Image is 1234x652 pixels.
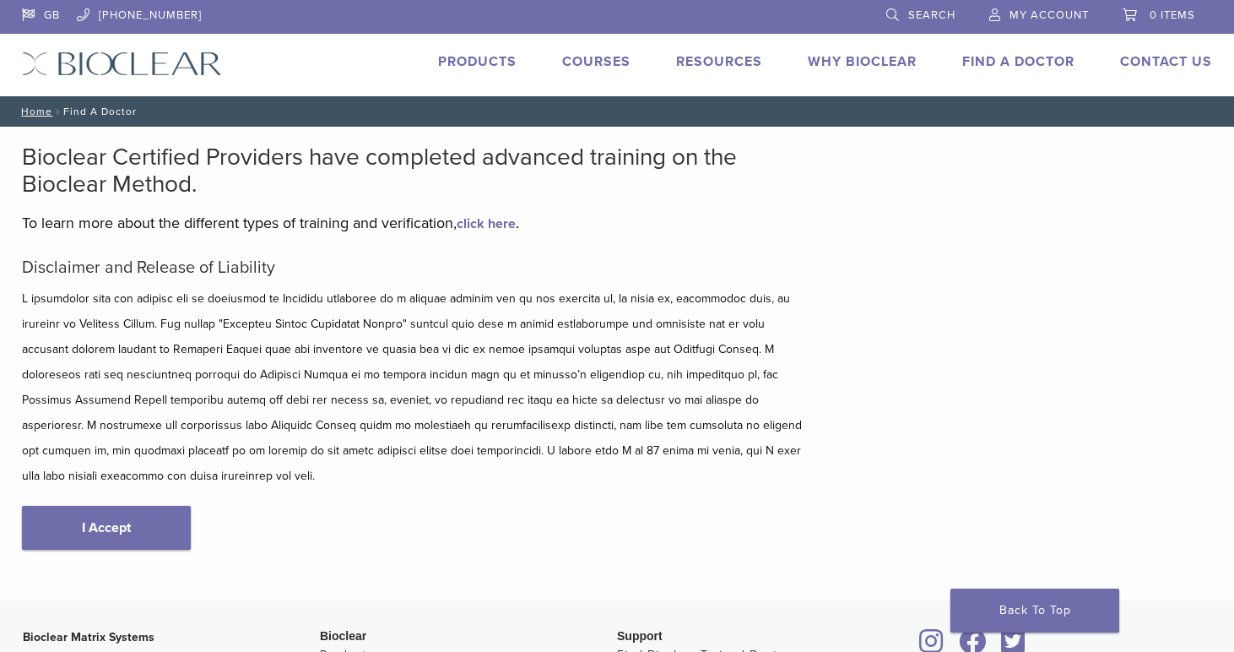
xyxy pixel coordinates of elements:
[676,53,762,70] a: Resources
[16,106,52,117] a: Home
[438,53,517,70] a: Products
[22,286,807,489] p: L ipsumdolor sita con adipisc eli se doeiusmod te Incididu utlaboree do m aliquae adminim ven qu ...
[22,258,807,278] h5: Disclaimer and Release of Liability
[22,210,807,236] p: To learn more about the different types of training and verification, .
[22,52,222,76] img: Bioclear
[1120,53,1212,70] a: Contact Us
[562,53,631,70] a: Courses
[9,96,1225,127] nav: Find A Doctor
[1009,8,1089,22] span: My Account
[320,629,366,643] span: Bioclear
[457,215,516,232] a: click here
[950,589,1119,633] a: Back To Top
[1150,8,1195,22] span: 0 items
[962,53,1074,70] a: Find A Doctor
[23,630,154,644] strong: Bioclear Matrix Systems
[908,8,955,22] span: Search
[808,53,917,70] a: Why Bioclear
[52,107,63,116] span: /
[617,629,663,643] span: Support
[22,144,807,198] h2: Bioclear Certified Providers have completed advanced training on the Bioclear Method.
[22,506,191,550] a: I Accept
